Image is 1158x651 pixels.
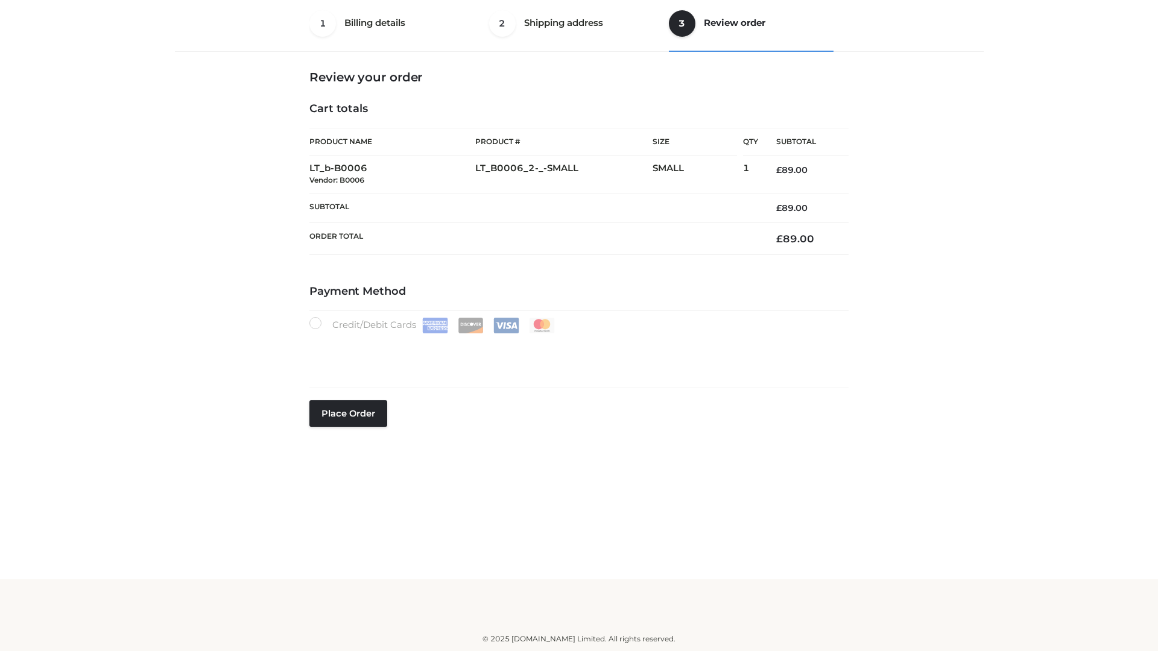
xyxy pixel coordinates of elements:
td: 1 [743,156,758,193]
th: Order Total [309,223,758,255]
span: £ [776,233,783,245]
th: Subtotal [758,128,849,156]
span: £ [776,203,782,213]
label: Credit/Debit Cards [309,317,556,333]
button: Place order [309,400,387,427]
small: Vendor: B0006 [309,175,364,184]
span: £ [776,165,782,175]
div: © 2025 [DOMAIN_NAME] Limited. All rights reserved. [179,633,979,645]
th: Qty [743,128,758,156]
th: Subtotal [309,193,758,222]
td: LT_b-B0006 [309,156,475,193]
td: LT_B0006_2-_-SMALL [475,156,653,193]
th: Product # [475,128,653,156]
img: Discover [458,318,484,333]
iframe: Secure payment input frame [307,331,846,375]
h4: Cart totals [309,102,849,116]
td: SMALL [653,156,743,193]
bdi: 89.00 [776,165,808,175]
bdi: 89.00 [776,203,808,213]
h3: Review your order [309,70,849,84]
bdi: 89.00 [776,233,814,245]
img: Mastercard [529,318,555,333]
h4: Payment Method [309,285,849,298]
img: Visa [493,318,519,333]
th: Product Name [309,128,475,156]
img: Amex [422,318,448,333]
th: Size [653,128,737,156]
